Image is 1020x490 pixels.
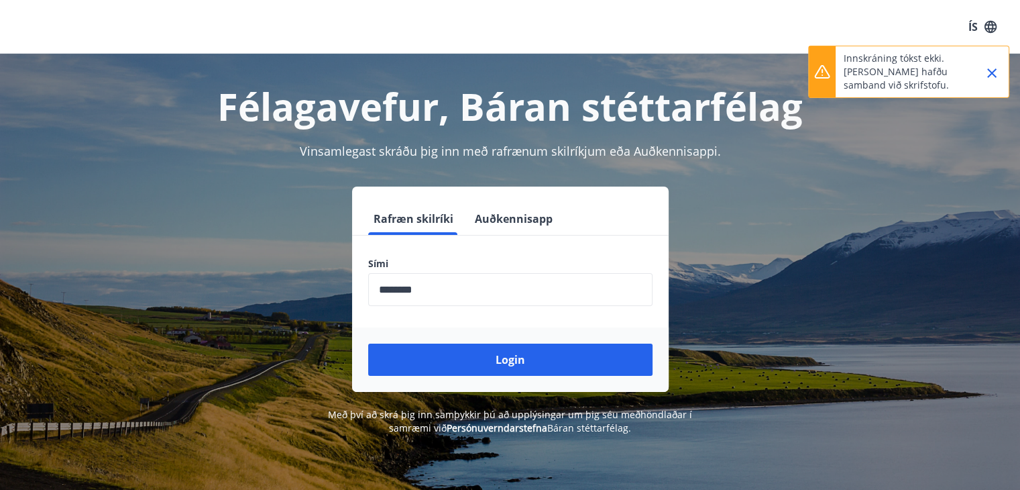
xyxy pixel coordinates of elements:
[961,15,1004,39] button: ÍS
[300,143,721,159] span: Vinsamlegast skráðu þig inn með rafrænum skilríkjum eða Auðkennisappi.
[368,344,653,376] button: Login
[368,257,653,271] label: Sími
[44,81,977,132] h1: Félagavefur, Báran stéttarfélag
[469,203,558,235] button: Auðkennisapp
[447,422,547,434] a: Persónuverndarstefna
[844,52,962,92] p: Innskráning tókst ekki. [PERSON_NAME] hafðu samband við skrifstofu.
[368,203,459,235] button: Rafræn skilríki
[328,408,692,434] span: Með því að skrá þig inn samþykkir þú að upplýsingar um þig séu meðhöndlaðar í samræmi við Báran s...
[980,62,1003,85] button: Close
